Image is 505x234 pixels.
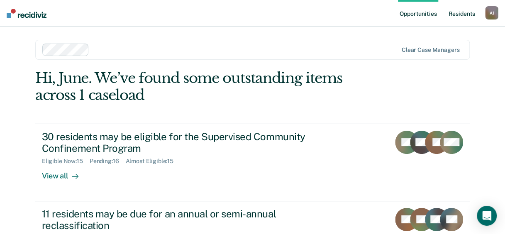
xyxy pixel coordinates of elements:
img: Recidiviz [7,9,46,18]
div: Clear case managers [402,46,459,54]
a: 30 residents may be eligible for the Supervised Community Confinement ProgramEligible Now:15Pendi... [35,124,470,201]
div: Pending : 16 [90,158,126,165]
div: Hi, June. We’ve found some outstanding items across 1 caseload [35,70,383,104]
div: 11 residents may be due for an annual or semi-annual reclassification [42,208,333,232]
div: 30 residents may be eligible for the Supervised Community Confinement Program [42,131,333,155]
button: AJ [485,6,498,19]
div: A J [485,6,498,19]
div: Eligible Now : 15 [42,158,90,165]
div: Almost Eligible : 15 [125,158,180,165]
div: View all [42,165,88,181]
div: Open Intercom Messenger [477,206,497,226]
